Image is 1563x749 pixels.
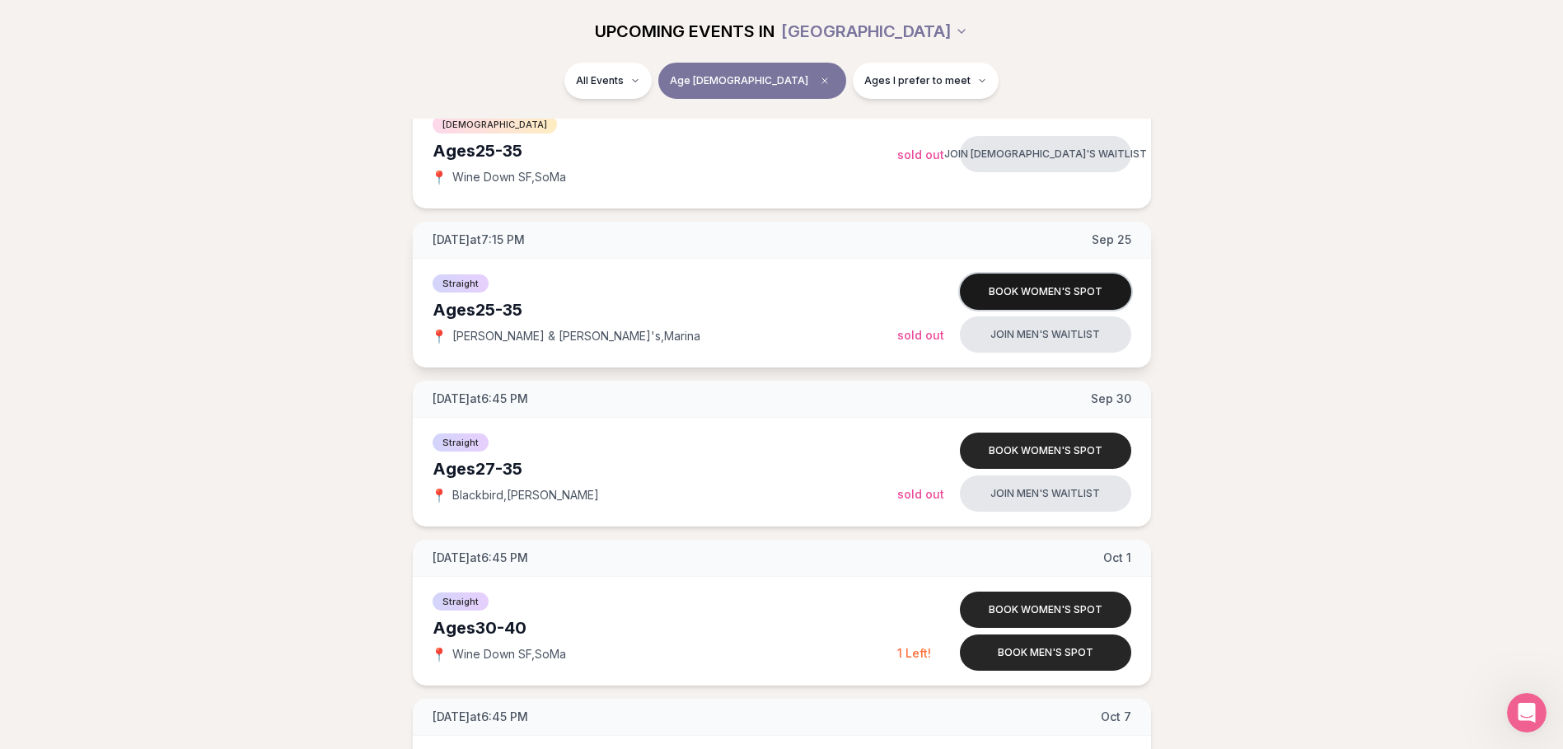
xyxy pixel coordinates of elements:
[433,709,528,725] span: [DATE] at 6:45 PM
[433,550,528,566] span: [DATE] at 6:45 PM
[781,13,968,49] button: [GEOGRAPHIC_DATA]
[1507,693,1547,733] iframe: Intercom live chat
[452,169,566,185] span: Wine Down SF , SoMa
[433,391,528,407] span: [DATE] at 6:45 PM
[1091,391,1131,407] span: Sep 30
[960,433,1131,469] button: Book women's spot
[1092,232,1131,248] span: Sep 25
[853,63,999,99] button: Ages I prefer to meet
[1103,550,1131,566] span: Oct 1
[960,316,1131,353] button: Join men's waitlist
[433,330,446,343] span: 📍
[658,63,846,99] button: Age [DEMOGRAPHIC_DATA]Clear age
[433,489,446,502] span: 📍
[433,274,489,293] span: Straight
[897,147,944,162] span: Sold Out
[564,63,652,99] button: All Events
[433,457,897,480] div: Ages 27-35
[433,592,489,611] span: Straight
[960,475,1131,512] button: Join men's waitlist
[576,74,624,87] span: All Events
[1101,709,1131,725] span: Oct 7
[433,171,446,184] span: 📍
[452,328,700,344] span: [PERSON_NAME] & [PERSON_NAME]'s , Marina
[897,328,944,342] span: Sold Out
[452,487,599,503] span: Blackbird , [PERSON_NAME]
[433,616,897,639] div: Ages 30-40
[452,646,566,662] span: Wine Down SF , SoMa
[433,115,557,133] span: [DEMOGRAPHIC_DATA]
[433,232,525,248] span: [DATE] at 7:15 PM
[433,298,897,321] div: Ages 25-35
[433,648,446,661] span: 📍
[960,274,1131,310] button: Book women's spot
[670,74,808,87] span: Age [DEMOGRAPHIC_DATA]
[960,592,1131,628] button: Book women's spot
[815,71,835,91] span: Clear age
[897,487,944,501] span: Sold Out
[433,139,897,162] div: Ages 25-35
[897,646,931,660] span: 1 Left!
[960,634,1131,671] button: Book men's spot
[595,20,774,43] span: UPCOMING EVENTS IN
[433,433,489,452] span: Straight
[960,136,1131,172] button: Join [DEMOGRAPHIC_DATA]'s waitlist
[864,74,971,87] span: Ages I prefer to meet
